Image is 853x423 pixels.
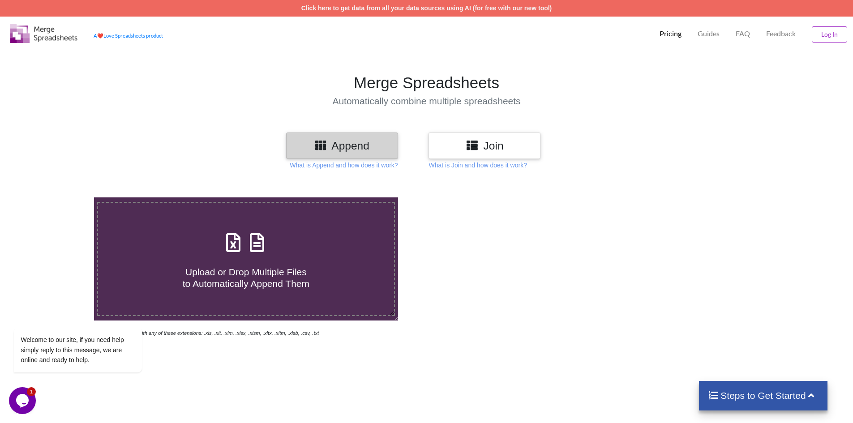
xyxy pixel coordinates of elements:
[9,387,38,414] iframe: chat widget
[9,247,170,383] iframe: chat widget
[429,161,527,170] p: What is Join and how does it work?
[736,29,750,38] p: FAQ
[812,26,847,43] button: Log In
[766,30,796,37] span: Feedback
[435,139,534,152] h3: Join
[660,29,682,38] p: Pricing
[293,139,391,152] h3: Append
[97,33,103,38] span: heart
[708,390,819,401] h4: Steps to Get Started
[698,29,720,38] p: Guides
[10,24,77,43] img: Logo.png
[94,33,163,38] a: AheartLove Spreadsheets product
[301,4,552,12] a: Click here to get data from all your data sources using AI (for free with our new tool)
[94,330,319,336] i: You can select files with any of these extensions: .xls, .xlt, .xlm, .xlsx, .xlsm, .xltx, .xltm, ...
[183,267,309,288] span: Upload or Drop Multiple Files to Automatically Append Them
[290,161,398,170] p: What is Append and how does it work?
